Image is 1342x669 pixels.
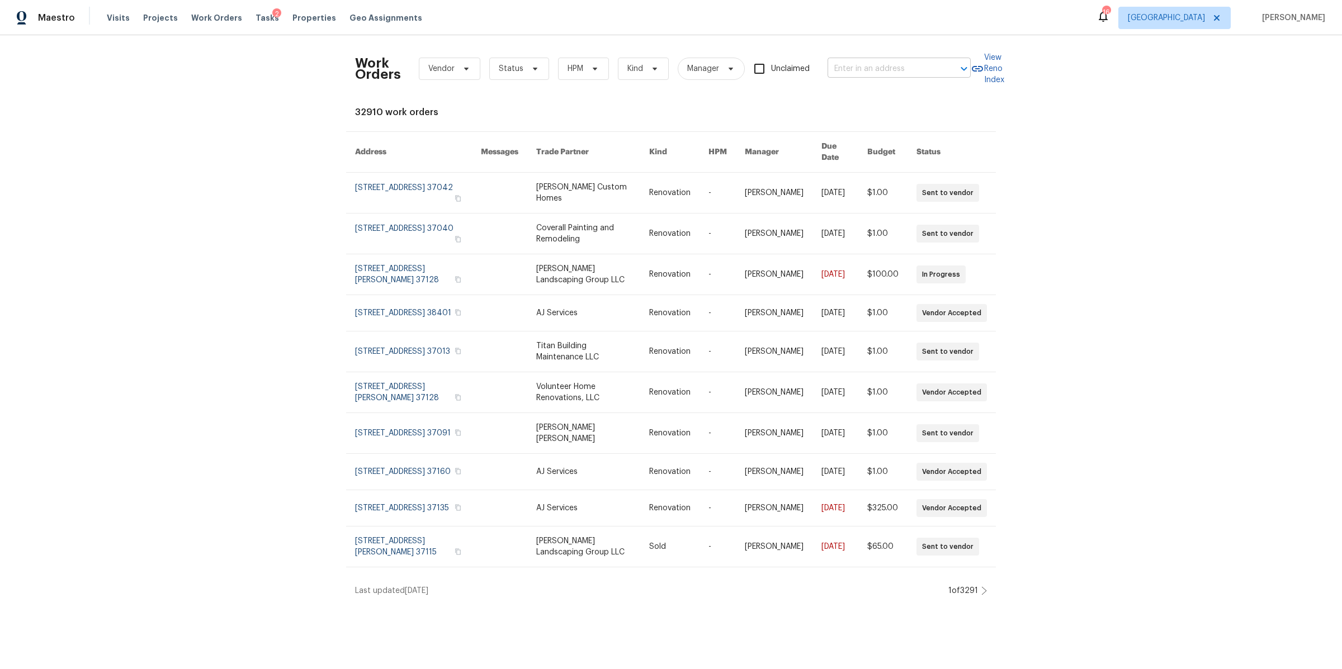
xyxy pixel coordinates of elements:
[453,392,463,402] button: Copy Address
[1128,12,1205,23] span: [GEOGRAPHIC_DATA]
[346,132,472,173] th: Address
[349,12,422,23] span: Geo Assignments
[640,372,700,413] td: Renovation
[1102,7,1110,18] div: 16
[700,173,736,213] td: -
[700,490,736,526] td: -
[292,12,336,23] span: Properties
[453,466,463,476] button: Copy Address
[771,63,810,75] span: Unclaimed
[472,132,527,173] th: Messages
[700,372,736,413] td: -
[640,331,700,372] td: Renovation
[736,132,812,173] th: Manager
[453,547,463,557] button: Copy Address
[640,454,700,490] td: Renovation
[700,454,736,490] td: -
[700,526,736,567] td: -
[956,61,972,77] button: Open
[355,107,987,118] div: 32910 work orders
[527,132,640,173] th: Trade Partner
[527,526,640,567] td: [PERSON_NAME] Landscaping Group LLC
[499,63,523,74] span: Status
[736,331,812,372] td: [PERSON_NAME]
[736,526,812,567] td: [PERSON_NAME]
[453,234,463,244] button: Copy Address
[736,213,812,254] td: [PERSON_NAME]
[527,372,640,413] td: Volunteer Home Renovations, LLC
[858,132,908,173] th: Budget
[527,213,640,254] td: Coverall Painting and Remodeling
[736,454,812,490] td: [PERSON_NAME]
[527,173,640,213] td: [PERSON_NAME] Custom Homes
[736,173,812,213] td: [PERSON_NAME]
[640,413,700,454] td: Renovation
[640,213,700,254] td: Renovation
[736,490,812,526] td: [PERSON_NAME]
[700,295,736,331] td: -
[736,372,812,413] td: [PERSON_NAME]
[355,585,945,596] div: Last updated
[453,346,463,356] button: Copy Address
[971,52,1004,86] a: View Reno Index
[700,331,736,372] td: -
[627,63,643,74] span: Kind
[453,274,463,284] button: Copy Address
[453,428,463,438] button: Copy Address
[107,12,130,23] span: Visits
[527,331,640,372] td: Titan Building Maintenance LLC
[640,254,700,295] td: Renovation
[527,490,640,526] td: AJ Services
[527,454,640,490] td: AJ Services
[272,8,281,20] div: 2
[948,585,978,596] div: 1 of 3291
[527,413,640,454] td: [PERSON_NAME] [PERSON_NAME]
[700,132,736,173] th: HPM
[812,132,858,173] th: Due Date
[527,295,640,331] td: AJ Services
[736,295,812,331] td: [PERSON_NAME]
[1258,12,1325,23] span: [PERSON_NAME]
[640,295,700,331] td: Renovation
[828,60,939,78] input: Enter in an address
[640,526,700,567] td: Sold
[38,12,75,23] span: Maestro
[568,63,583,74] span: HPM
[736,254,812,295] td: [PERSON_NAME]
[640,490,700,526] td: Renovation
[700,213,736,254] td: -
[908,132,996,173] th: Status
[640,173,700,213] td: Renovation
[405,587,428,595] span: [DATE]
[143,12,178,23] span: Projects
[453,193,463,203] button: Copy Address
[428,63,455,74] span: Vendor
[700,254,736,295] td: -
[736,413,812,454] td: [PERSON_NAME]
[191,12,242,23] span: Work Orders
[527,254,640,295] td: [PERSON_NAME] Landscaping Group LLC
[355,58,401,80] h2: Work Orders
[640,132,700,173] th: Kind
[453,502,463,513] button: Copy Address
[687,63,719,74] span: Manager
[700,413,736,454] td: -
[453,307,463,317] button: Copy Address
[256,14,279,22] span: Tasks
